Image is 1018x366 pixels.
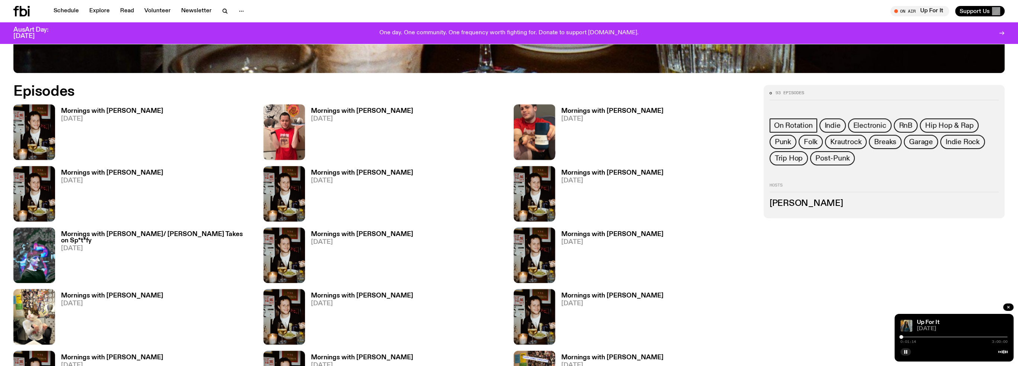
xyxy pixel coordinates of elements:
[311,108,413,114] h3: Mornings with [PERSON_NAME]
[925,121,973,130] span: Hip Hop & Rap
[561,354,664,361] h3: Mornings with [PERSON_NAME]
[899,121,912,130] span: RnB
[61,116,163,122] span: [DATE]
[61,170,163,176] h3: Mornings with [PERSON_NAME]
[775,138,791,146] span: Punk
[561,231,664,238] h3: Mornings with [PERSON_NAME]
[775,154,803,162] span: Trip Hop
[177,6,216,16] a: Newsletter
[61,108,163,114] h3: Mornings with [PERSON_NAME]
[61,245,254,252] span: [DATE]
[853,121,886,130] span: Electronic
[770,183,999,192] h2: Hosts
[770,118,817,133] a: On Rotation
[61,178,163,184] span: [DATE]
[85,6,114,16] a: Explore
[909,138,933,146] span: Garage
[917,319,940,325] a: Up For It
[825,135,867,149] a: Krautrock
[305,108,413,160] a: Mornings with [PERSON_NAME][DATE]
[61,354,163,361] h3: Mornings with [PERSON_NAME]
[774,121,813,130] span: On Rotation
[555,293,664,344] a: Mornings with [PERSON_NAME][DATE]
[61,293,163,299] h3: Mornings with [PERSON_NAME]
[305,170,413,222] a: Mornings with [PERSON_NAME][DATE]
[890,6,949,16] button: On AirUp For It
[311,116,413,122] span: [DATE]
[13,85,671,98] h2: Episodes
[514,227,555,283] img: Sam blankly stares at the camera, brightly lit by a camera flash wearing a hat collared shirt and...
[955,6,1005,16] button: Support Us
[561,170,664,176] h3: Mornings with [PERSON_NAME]
[819,118,846,133] a: Indie
[992,340,1008,344] span: 3:00:00
[311,354,413,361] h3: Mornings with [PERSON_NAME]
[555,231,664,283] a: Mornings with [PERSON_NAME][DATE]
[555,108,664,160] a: Mornings with [PERSON_NAME][DATE]
[830,138,861,146] span: Krautrock
[561,239,664,245] span: [DATE]
[815,154,850,162] span: Post-Punk
[770,200,999,208] h3: [PERSON_NAME]
[904,135,938,149] a: Garage
[263,227,305,283] img: Sam blankly stares at the camera, brightly lit by a camera flash wearing a hat collared shirt and...
[13,27,61,39] h3: AusArt Day: [DATE]
[311,293,413,299] h3: Mornings with [PERSON_NAME]
[775,91,804,95] span: 93 episodes
[920,118,979,133] a: Hip Hop & Rap
[770,135,796,149] a: Punk
[561,178,664,184] span: [DATE]
[555,170,664,222] a: Mornings with [PERSON_NAME][DATE]
[61,231,254,244] h3: Mornings with [PERSON_NAME]/ [PERSON_NAME] Takes on Sp*t*fy
[379,30,639,36] p: One day. One community. One frequency worth fighting for. Donate to support [DOMAIN_NAME].
[900,320,912,332] img: Ify - a Brown Skin girl with black braided twists, looking up to the side with her tongue stickin...
[55,293,163,344] a: Mornings with [PERSON_NAME][DATE]
[900,340,916,344] span: 0:01:14
[874,138,896,146] span: Breaks
[561,293,664,299] h3: Mornings with [PERSON_NAME]
[311,178,413,184] span: [DATE]
[311,239,413,245] span: [DATE]
[311,170,413,176] h3: Mornings with [PERSON_NAME]
[561,300,664,307] span: [DATE]
[55,231,254,283] a: Mornings with [PERSON_NAME]/ [PERSON_NAME] Takes on Sp*t*fy[DATE]
[13,166,55,222] img: Sam blankly stares at the camera, brightly lit by a camera flash wearing a hat collared shirt and...
[311,300,413,307] span: [DATE]
[55,170,163,222] a: Mornings with [PERSON_NAME][DATE]
[61,300,163,307] span: [DATE]
[940,135,985,149] a: Indie Rock
[55,108,163,160] a: Mornings with [PERSON_NAME][DATE]
[848,118,892,133] a: Electronic
[804,138,818,146] span: Folk
[140,6,175,16] a: Volunteer
[799,135,823,149] a: Folk
[305,293,413,344] a: Mornings with [PERSON_NAME][DATE]
[917,326,1008,332] span: [DATE]
[13,104,55,160] img: Sam blankly stares at the camera, brightly lit by a camera flash wearing a hat collared shirt and...
[311,231,413,238] h3: Mornings with [PERSON_NAME]
[514,166,555,222] img: Sam blankly stares at the camera, brightly lit by a camera flash wearing a hat collared shirt and...
[869,135,902,149] a: Breaks
[561,108,664,114] h3: Mornings with [PERSON_NAME]
[49,6,83,16] a: Schedule
[810,151,855,165] a: Post-Punk
[561,116,664,122] span: [DATE]
[514,289,555,344] img: Sam blankly stares at the camera, brightly lit by a camera flash wearing a hat collared shirt and...
[263,289,305,344] img: Sam blankly stares at the camera, brightly lit by a camera flash wearing a hat collared shirt and...
[263,166,305,222] img: Sam blankly stares at the camera, brightly lit by a camera flash wearing a hat collared shirt and...
[894,118,918,133] a: RnB
[960,8,990,15] span: Support Us
[825,121,841,130] span: Indie
[945,138,980,146] span: Indie Rock
[305,231,413,283] a: Mornings with [PERSON_NAME][DATE]
[116,6,138,16] a: Read
[770,151,808,165] a: Trip Hop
